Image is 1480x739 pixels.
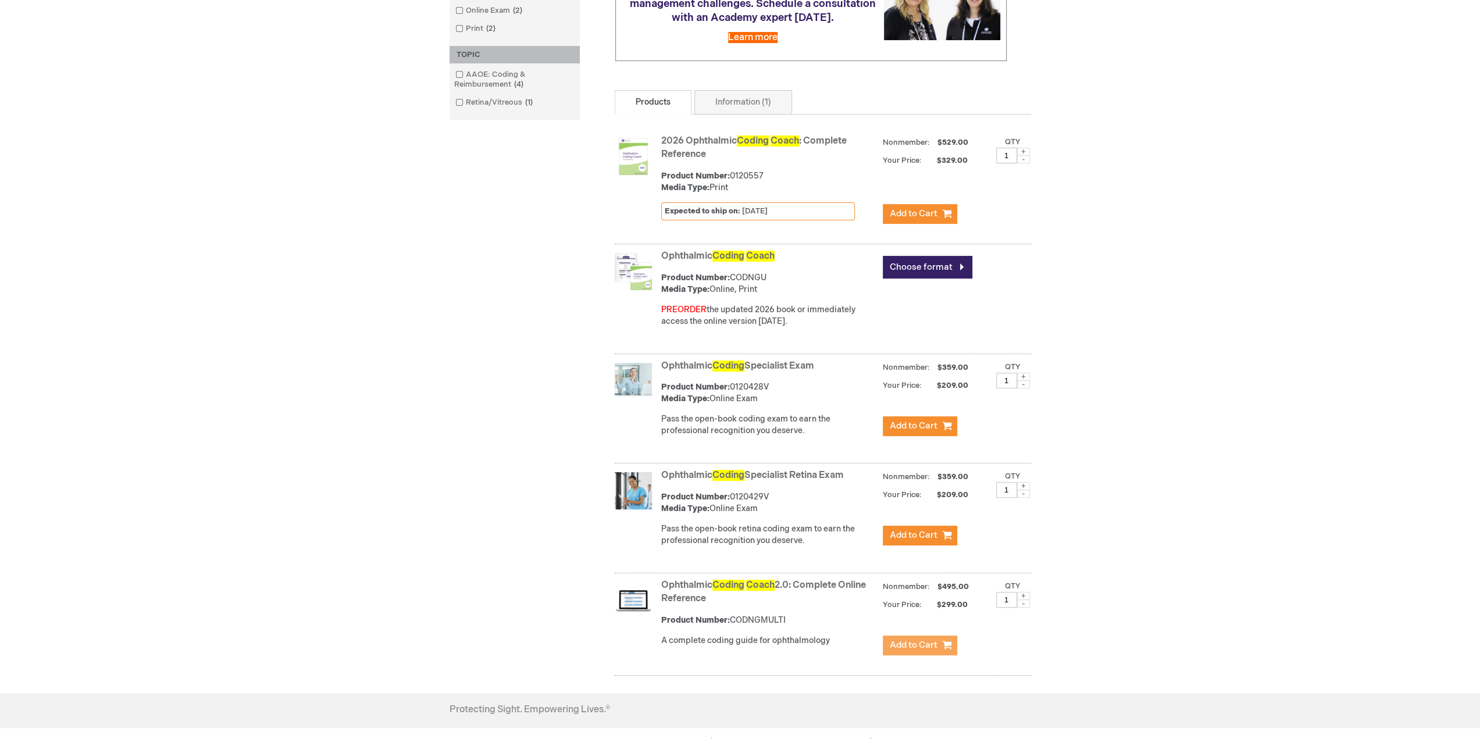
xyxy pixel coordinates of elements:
span: Coach [746,251,775,262]
strong: Nonmember: [883,470,930,484]
a: Information (1) [694,90,792,115]
strong: Media Type: [661,284,709,294]
strong: Product Number: [661,615,730,625]
span: Add to Cart [890,208,937,219]
h4: Protecting Sight. Empowering Lives.® [450,705,610,715]
strong: Nonmember: [883,135,930,150]
a: Print2 [452,23,500,34]
strong: Product Number: [661,273,730,283]
span: 1 [522,98,536,107]
span: Coach [746,580,775,591]
strong: Product Number: [661,382,730,392]
strong: Your Price: [883,490,922,499]
span: Coding [712,360,744,372]
a: OphthalmicCodingSpecialist Retina Exam [661,470,844,481]
button: Add to Cart [883,636,957,655]
strong: Your Price: [883,600,922,609]
div: 0120557 Print [661,170,877,194]
span: Coding [712,470,744,481]
div: TOPIC [450,46,580,64]
label: Qty [1005,362,1021,372]
a: Products [615,90,691,115]
strong: Nonmember: [883,580,930,594]
input: Qty [996,148,1017,163]
a: Online Exam2 [452,5,527,16]
div: 0120429V Online Exam [661,491,877,515]
strong: Media Type: [661,394,709,404]
div: CODNGU Online, Print [661,272,877,295]
span: $359.00 [936,363,970,372]
input: Qty [996,592,1017,608]
label: Qty [1005,137,1021,147]
input: Qty [996,482,1017,498]
p: Pass the open-book coding exam to earn the professional recognition you deserve. [661,413,877,437]
span: Coach [771,135,799,147]
a: Retina/Vitreous1 [452,97,537,108]
span: $209.00 [923,490,970,499]
strong: Expected to ship on: [665,206,740,216]
span: Coding [737,135,769,147]
button: Add to Cart [883,526,957,545]
img: 2026 Ophthalmic Coding Coach: Complete Reference [615,138,652,175]
a: OphthalmicCoding Coach [661,251,775,262]
span: $209.00 [923,381,970,390]
strong: Media Type: [661,183,709,192]
span: 4 [511,80,526,89]
img: Ophthalmic Coding Specialist Exam [615,363,652,400]
span: [DATE] [742,206,768,216]
a: Learn more [728,32,778,43]
span: $359.00 [936,472,970,481]
span: Add to Cart [890,640,937,651]
span: 2 [483,24,498,33]
div: CODNGMULTI [661,615,877,626]
span: $529.00 [936,138,970,147]
img: Ophthalmic Coding Coach 2.0: Complete Online Reference [615,582,652,619]
img: Ophthalmic Coding Coach [615,253,652,290]
span: Coding [712,580,744,591]
div: 0120428V Online Exam [661,381,877,405]
strong: Product Number: [661,492,730,502]
strong: Product Number: [661,171,730,181]
a: AAOE: Coding & Reimbursement4 [452,69,577,90]
a: OphthalmicCodingSpecialist Exam [661,360,814,372]
span: Coding [712,251,744,262]
a: Choose format [883,256,972,279]
button: Add to Cart [883,416,957,436]
a: 2026 OphthalmicCoding Coach: Complete Reference [661,135,847,160]
label: Qty [1005,472,1021,481]
img: Ophthalmic Coding Specialist Retina Exam [615,472,652,509]
strong: Your Price: [883,156,922,165]
span: 2 [510,6,525,15]
font: PREORDER [661,305,707,315]
label: Qty [1005,581,1021,591]
a: OphthalmicCoding Coach2.0: Complete Online Reference [661,580,866,604]
span: Add to Cart [890,420,937,431]
div: the updated 2026 book or immediately access the online version [DATE]. [661,304,877,327]
strong: Media Type: [661,504,709,513]
input: Qty [996,373,1017,388]
span: $299.00 [923,600,969,609]
p: Pass the open-book retina coding exam to earn the professional recognition you deserve. [661,523,877,547]
span: Add to Cart [890,530,937,541]
button: Add to Cart [883,204,957,224]
div: A complete coding guide for ophthalmology [661,635,877,647]
span: $495.00 [936,582,971,591]
span: $329.00 [923,156,969,165]
strong: Your Price: [883,381,922,390]
strong: Nonmember: [883,360,930,375]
